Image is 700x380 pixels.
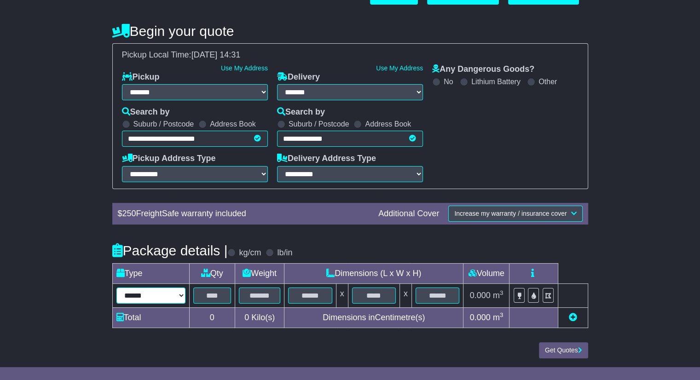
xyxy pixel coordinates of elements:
[112,243,228,258] h4: Package details |
[189,263,235,283] td: Qty
[122,72,160,82] label: Pickup
[122,107,170,117] label: Search by
[277,107,325,117] label: Search by
[470,291,491,300] span: 0.000
[210,120,256,128] label: Address Book
[277,154,376,164] label: Delivery Address Type
[336,283,348,307] td: x
[365,120,411,128] label: Address Book
[113,209,374,219] div: $ FreightSafe warranty included
[374,209,444,219] div: Additional Cover
[500,289,503,296] sup: 3
[189,307,235,328] td: 0
[112,263,189,283] td: Type
[221,64,268,72] a: Use My Address
[112,307,189,328] td: Total
[289,120,349,128] label: Suburb / Postcode
[277,248,292,258] label: lb/in
[471,77,521,86] label: Lithium Battery
[463,263,509,283] td: Volume
[239,248,261,258] label: kg/cm
[235,263,284,283] td: Weight
[284,263,463,283] td: Dimensions (L x W x H)
[500,311,503,318] sup: 3
[244,313,249,322] span: 0
[432,64,534,75] label: Any Dangerous Goods?
[444,77,453,86] label: No
[400,283,412,307] td: x
[133,120,194,128] label: Suburb / Postcode
[454,210,567,217] span: Increase my warranty / insurance cover
[122,154,216,164] label: Pickup Address Type
[122,209,136,218] span: 250
[539,342,588,358] button: Get Quotes
[117,50,583,60] div: Pickup Local Time:
[448,206,582,222] button: Increase my warranty / insurance cover
[284,307,463,328] td: Dimensions in Centimetre(s)
[376,64,423,72] a: Use My Address
[277,72,320,82] label: Delivery
[538,77,557,86] label: Other
[235,307,284,328] td: Kilo(s)
[191,50,241,59] span: [DATE] 14:31
[569,313,577,322] a: Add new item
[493,291,503,300] span: m
[493,313,503,322] span: m
[112,23,588,39] h4: Begin your quote
[470,313,491,322] span: 0.000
